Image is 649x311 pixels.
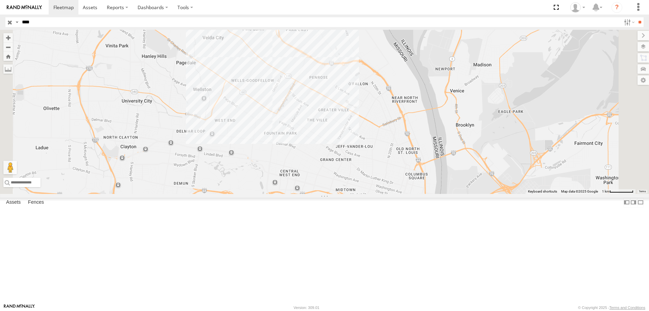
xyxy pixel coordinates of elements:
[7,5,42,10] img: rand-logo.svg
[561,190,598,193] span: Map data ©2025 Google
[621,17,636,27] label: Search Filter Options
[294,306,319,310] div: Version: 309.01
[3,33,13,42] button: Zoom in
[3,161,17,174] button: Drag Pegman onto the map to open Street View
[602,190,609,193] span: 1 km
[25,198,47,207] label: Fences
[639,190,646,193] a: Terms (opens in new tab)
[528,189,557,194] button: Keyboard shortcuts
[3,52,13,61] button: Zoom Home
[3,42,13,52] button: Zoom out
[609,306,645,310] a: Terms and Conditions
[611,2,622,13] i: ?
[637,198,644,207] label: Hide Summary Table
[568,2,587,13] div: Fred Welch
[623,198,630,207] label: Dock Summary Table to the Left
[3,198,24,207] label: Assets
[600,189,635,194] button: Map Scale: 1 km per 67 pixels
[630,198,637,207] label: Dock Summary Table to the Right
[3,64,13,74] label: Measure
[4,304,35,311] a: Visit our Website
[14,17,20,27] label: Search Query
[638,75,649,85] label: Map Settings
[578,306,645,310] div: © Copyright 2025 -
